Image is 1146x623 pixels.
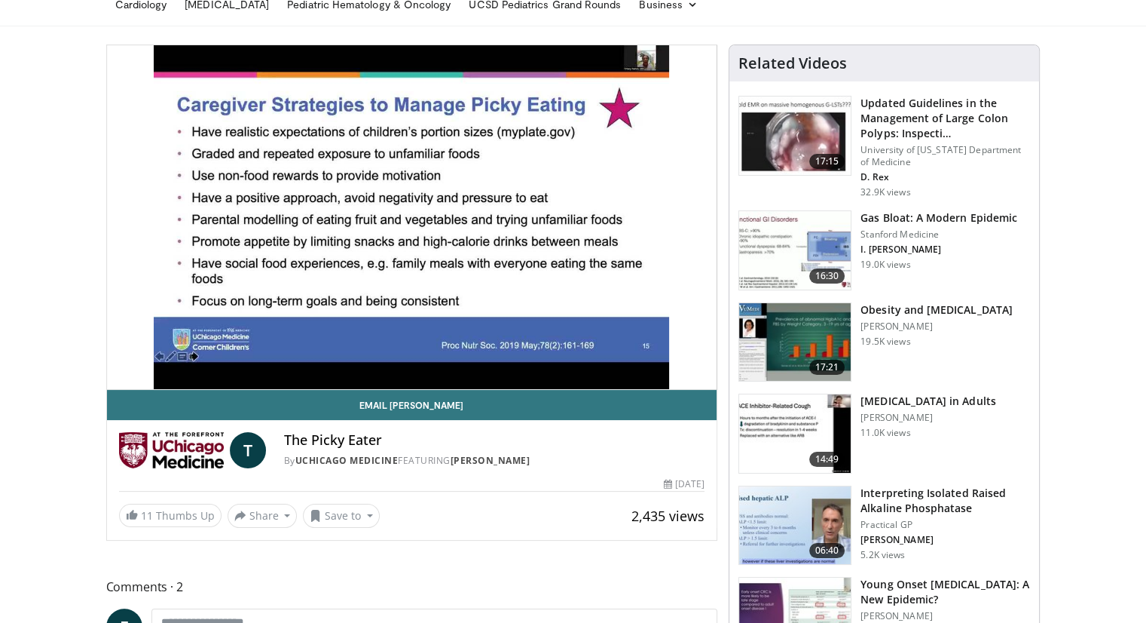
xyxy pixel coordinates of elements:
img: 6a4ee52d-0f16-480d-a1b4-8187386ea2ed.150x105_q85_crop-smart_upscale.jpg [739,486,851,565]
img: 0df8ca06-75ef-4873-806f-abcb553c84b6.150x105_q85_crop-smart_upscale.jpg [739,303,851,382]
a: T [230,432,266,468]
p: 19.0K views [860,259,910,271]
a: UChicago Medicine [295,454,399,467]
a: 06:40 Interpreting Isolated Raised Alkaline Phosphatase Practical GP [PERSON_NAME] 5.2K views [738,486,1030,566]
img: UChicago Medicine [119,432,224,468]
p: [PERSON_NAME] [860,321,1013,333]
a: [PERSON_NAME] [451,454,530,467]
img: dfcfcb0d-b871-4e1a-9f0c-9f64970f7dd8.150x105_q85_crop-smart_upscale.jpg [739,97,851,175]
span: 17:21 [809,360,845,375]
span: 11 [141,508,153,523]
a: 16:30 Gas Bloat: A Modern Epidemic Stanford Medicine I. [PERSON_NAME] 19.0K views [738,210,1030,290]
div: [DATE] [664,477,704,491]
h4: Related Videos [738,54,847,72]
span: 06:40 [809,543,845,558]
a: Email [PERSON_NAME] [107,390,717,420]
p: 32.9K views [860,186,910,198]
img: 480ec31d-e3c1-475b-8289-0a0659db689a.150x105_q85_crop-smart_upscale.jpg [739,211,851,290]
p: Stanford Medicine [860,229,1017,241]
h3: [MEDICAL_DATA] in Adults [860,394,995,409]
p: University of [US_STATE] Department of Medicine [860,144,1030,168]
p: 19.5K views [860,336,910,348]
p: [PERSON_NAME] [860,610,1030,622]
h4: The Picky Eater [284,432,705,449]
button: Share [228,504,298,528]
span: 14:49 [809,452,845,467]
a: 11 Thumbs Up [119,504,222,527]
span: 16:30 [809,269,845,284]
h3: Gas Bloat: A Modern Epidemic [860,210,1017,226]
span: Comments 2 [106,577,718,597]
a: 14:49 [MEDICAL_DATA] in Adults [PERSON_NAME] 11.0K views [738,394,1030,474]
h3: Obesity and [MEDICAL_DATA] [860,302,1013,318]
p: 5.2K views [860,549,905,561]
p: [PERSON_NAME] [860,412,995,424]
div: By FEATURING [284,454,705,468]
span: 2,435 views [631,507,704,525]
a: 17:21 Obesity and [MEDICAL_DATA] [PERSON_NAME] 19.5K views [738,302,1030,382]
span: 17:15 [809,154,845,169]
p: D. Rex [860,171,1030,183]
a: 17:15 Updated Guidelines in the Management of Large Colon Polyps: Inspecti… University of [US_STA... [738,96,1030,198]
img: 11950cd4-d248-4755-8b98-ec337be04c84.150x105_q85_crop-smart_upscale.jpg [739,394,851,473]
button: Save to [303,504,380,528]
p: [PERSON_NAME] [860,534,1030,546]
h3: Interpreting Isolated Raised Alkaline Phosphatase [860,486,1030,516]
h3: Updated Guidelines in the Management of Large Colon Polyps: Inspecti… [860,96,1030,141]
p: Practical GP [860,519,1030,531]
h3: Young Onset [MEDICAL_DATA]: A New Epidemic? [860,577,1030,607]
p: 11.0K views [860,427,910,439]
p: I. [PERSON_NAME] [860,244,1017,256]
video-js: Video Player [107,45,717,390]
